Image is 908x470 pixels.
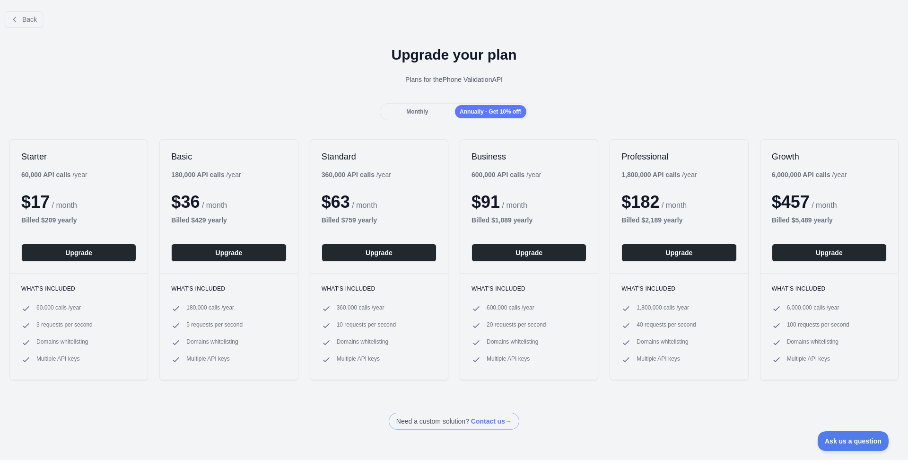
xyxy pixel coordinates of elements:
[471,170,541,179] div: / year
[471,151,586,162] h2: Business
[621,151,736,162] h2: Professional
[322,151,437,162] h2: Standard
[471,192,500,212] span: $ 91
[621,171,680,178] b: 1,800,000 API calls
[322,170,391,179] div: / year
[621,192,659,212] span: $ 182
[322,171,375,178] b: 360,000 API calls
[621,170,697,179] div: / year
[818,431,889,451] iframe: Toggle Customer Support
[471,171,524,178] b: 600,000 API calls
